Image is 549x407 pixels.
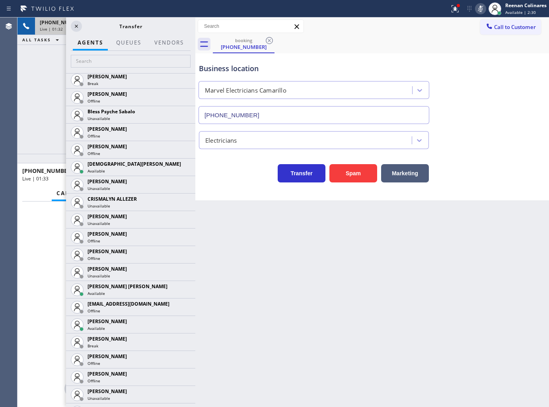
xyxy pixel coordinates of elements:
[64,380,82,397] button: Mute
[78,39,103,46] span: AGENTS
[480,19,541,35] button: Call to Customer
[73,35,108,50] button: AGENTS
[22,37,51,43] span: ALL TASKS
[475,3,486,14] button: Mute
[88,335,127,342] span: [PERSON_NAME]
[88,353,127,360] span: [PERSON_NAME]
[88,343,98,349] span: Break
[88,378,100,384] span: Offline
[214,43,274,50] div: [PHONE_NUMBER]
[505,2,547,9] div: Reenan Colinares
[88,256,100,261] span: Offline
[88,81,98,86] span: Break
[88,291,105,296] span: Available
[18,35,67,45] button: ALL TASKS
[88,300,169,307] span: [EMAIL_ADDRESS][DOMAIN_NAME]
[88,168,105,174] span: Available
[199,106,429,124] input: Phone Number
[205,136,237,145] div: Electricians
[88,395,110,401] span: Unavailable
[88,91,127,97] span: [PERSON_NAME]
[88,116,110,121] span: Unavailable
[278,164,325,182] button: Transfer
[22,167,73,174] span: [PHONE_NUMBER]
[88,161,181,167] span: [DEMOGRAPHIC_DATA][PERSON_NAME]
[88,221,110,226] span: Unavailable
[88,108,135,115] span: Bless Psyche Sabalo
[111,35,146,50] button: QUEUES
[88,326,105,331] span: Available
[88,203,110,209] span: Unavailable
[88,248,127,255] span: [PERSON_NAME]
[214,37,274,43] div: booking
[40,19,84,26] span: [PHONE_NUMBER]
[381,164,429,182] button: Marketing
[71,55,191,68] input: Search
[88,273,110,279] span: Unavailable
[198,20,304,33] input: Search
[56,190,73,197] span: Call
[88,308,100,314] span: Offline
[88,186,110,191] span: Unavailable
[88,318,127,325] span: [PERSON_NAME]
[88,213,127,220] span: [PERSON_NAME]
[205,86,286,95] div: Marvel Electricians Camarillo
[88,283,167,290] span: [PERSON_NAME] [PERSON_NAME]
[88,238,100,244] span: Offline
[22,175,49,182] span: Live | 01:33
[494,23,536,31] span: Call to Customer
[119,23,142,30] span: Transfer
[88,360,100,366] span: Offline
[88,98,100,104] span: Offline
[88,266,127,272] span: [PERSON_NAME]
[116,39,141,46] span: QUEUES
[88,151,100,156] span: Offline
[88,231,127,237] span: [PERSON_NAME]
[505,10,536,15] span: Available | 2:30
[88,388,127,395] span: [PERSON_NAME]
[88,143,127,150] span: [PERSON_NAME]
[40,26,63,32] span: Live | 01:32
[329,164,377,182] button: Spam
[88,126,127,132] span: [PERSON_NAME]
[199,63,429,74] div: Business location
[88,370,127,377] span: [PERSON_NAME]
[88,133,100,139] span: Offline
[52,186,78,201] button: Call
[88,178,127,185] span: [PERSON_NAME]
[88,196,137,202] span: CRISMALYN ALLEZER
[214,35,274,52] div: (631) 880-2467
[150,35,189,50] button: Vendors
[88,73,127,80] span: [PERSON_NAME]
